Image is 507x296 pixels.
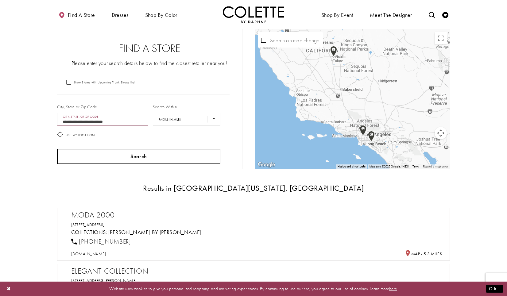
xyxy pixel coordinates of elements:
a: Toggle search [427,6,436,23]
span: Map data ©2025 Google, INEGI [369,164,409,168]
a: Report a map error [423,165,448,168]
span: Shop by color [144,6,179,23]
a: Check Wishlist [441,6,450,23]
h5: Distance to Moda 2000 [405,250,442,257]
button: Search [57,149,220,164]
a: [STREET_ADDRESS] [71,222,105,227]
span: Meet the designer [370,12,412,18]
img: Colette by Daphne [223,6,284,23]
span: Shop By Event [320,6,355,23]
span: Find a store [68,12,95,18]
button: Toggle fullscreen view [435,32,447,44]
a: Find a store [57,6,96,23]
button: Close Dialog [4,283,14,294]
a: [PHONE_NUMBER] [71,237,131,245]
a: [STREET_ADDRESS][PERSON_NAME] [71,278,137,283]
span: Shop by color [145,12,177,18]
a: Visit Colette by Daphne page [108,229,202,236]
a: Terms (opens in new tab) [412,164,419,168]
button: Map camera controls [435,127,447,139]
div: Map with store locations [255,29,450,169]
p: Please enter your search details below to find the closest retailer near you! [69,59,230,67]
h3: Results in [GEOGRAPHIC_DATA][US_STATE], [GEOGRAPHIC_DATA] [57,184,450,192]
h2: Elegant Collection [71,267,442,276]
label: City, State or Zip Code [57,104,97,110]
span: [PHONE_NUMBER] [79,237,131,245]
span: Dresses [110,6,130,23]
a: here [389,286,397,292]
span: Dresses [112,12,129,18]
a: Meet the designer [368,6,414,23]
input: City, State, or ZIP Code [57,113,148,126]
h2: Find a Store [69,42,230,55]
label: Search Within [153,104,177,110]
a: Visit Home Page [223,6,284,23]
button: Submit Dialog [486,285,503,293]
a: [DOMAIN_NAME] [71,251,106,256]
button: Keyboard shortcuts [337,164,366,169]
h2: Moda 2000 [71,210,442,220]
p: Website uses cookies to give you personalized shopping and marketing experiences. By continuing t... [44,285,463,293]
a: Open this area in Google Maps (opens a new window) [256,161,277,169]
span: Shop By Event [321,12,353,18]
img: Google Image #44 [256,161,277,169]
select: Radius In Miles [153,113,220,126]
span: Collections: [71,229,107,236]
